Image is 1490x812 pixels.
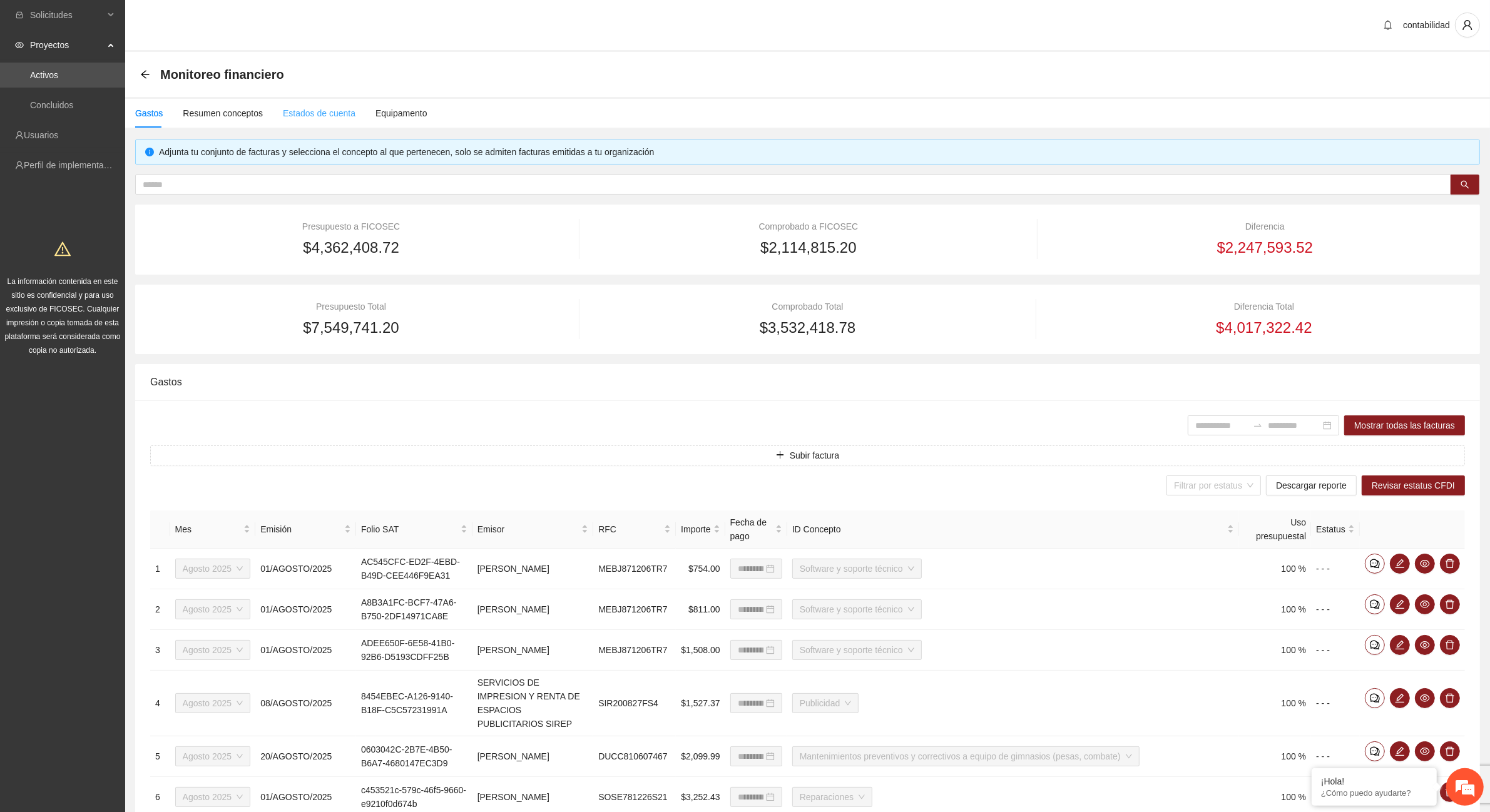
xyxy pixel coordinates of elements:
[760,316,855,340] span: $3,532,418.78
[24,130,58,140] a: Usuarios
[593,736,676,777] td: DUCC810607467
[30,33,104,58] span: Proyectos
[183,788,243,806] span: Agosto 2025
[1390,741,1410,761] button: edit
[593,630,676,671] td: MEBJ871206TR7
[472,736,594,777] td: [PERSON_NAME]
[1378,15,1398,35] button: bell
[1416,693,1434,703] span: eye
[183,694,243,713] span: Agosto 2025
[6,342,238,385] textarea: Escriba su mensaje y pulse “Intro”
[1365,693,1384,703] span: comment
[303,316,399,340] span: $7,549,741.20
[477,522,579,536] span: Emisor
[776,450,785,460] span: plus
[1365,599,1384,609] span: comment
[800,788,865,806] span: Reparaciones
[1415,554,1435,574] button: eye
[1390,594,1410,614] button: edit
[1390,635,1410,655] button: edit
[175,522,242,536] span: Mes
[283,106,355,120] div: Estados de cuenta
[1239,549,1312,589] td: 100 %
[1311,630,1360,671] td: - - -
[1390,599,1409,609] span: edit
[1403,20,1450,30] span: contabilidad
[1415,741,1435,761] button: eye
[607,220,1011,233] div: Comprobado a FICOSEC
[676,671,725,736] td: $1,527.37
[145,148,154,156] span: info-circle
[375,106,427,120] div: Equipamento
[800,641,914,659] span: Software y soporte técnico
[183,641,243,659] span: Agosto 2025
[140,69,150,79] span: arrow-left
[1321,788,1427,798] p: ¿Cómo puedo ayudarte?
[1415,635,1435,655] button: eye
[1390,559,1409,569] span: edit
[356,589,472,630] td: A8B3A1FC-BCF7-47A6-B750-2DF14971CA8E
[1239,736,1312,777] td: 100 %
[1416,559,1434,569] span: eye
[5,277,121,355] span: La información contenida en este sitio es confidencial y para uso exclusivo de FICOSEC. Cualquier...
[356,630,472,671] td: ADEE650F-6E58-41B0-92B6-D5193CDFF25B
[255,510,356,549] th: Emisión
[1065,220,1465,233] div: Diferencia
[1239,630,1312,671] td: 100 %
[150,364,1465,400] div: Gastos
[1416,746,1434,756] span: eye
[150,671,170,736] td: 4
[1365,594,1385,614] button: comment
[1362,475,1465,495] button: Revisar estatus CFDI
[1276,479,1347,492] span: Descargar reporte
[1365,635,1385,655] button: comment
[676,549,725,589] td: $754.00
[1372,479,1455,492] span: Revisar estatus CFDI
[159,145,1470,159] div: Adjunta tu conjunto de facturas y selecciona el concepto al que pertenecen, solo se admiten factu...
[150,220,552,233] div: Presupuesto a FICOSEC
[65,64,210,80] div: Chatee con nosotros ahora
[472,589,594,630] td: [PERSON_NAME]
[1311,510,1360,549] th: Estatus
[1365,741,1385,761] button: comment
[1239,510,1312,549] th: Uso presupuestal
[1311,589,1360,630] td: - - -
[150,630,170,671] td: 3
[140,69,150,80] div: Back
[1266,475,1357,495] button: Descargar reporte
[183,106,263,120] div: Resumen conceptos
[593,671,676,736] td: SIR200827FS4
[205,6,235,36] div: Minimizar ventana de chat en vivo
[150,589,170,630] td: 2
[54,241,71,257] span: warning
[1415,594,1435,614] button: eye
[760,236,856,260] span: $2,114,815.20
[593,510,676,549] th: RFC
[15,41,24,49] span: eye
[676,510,725,549] th: Importe
[1440,782,1460,802] button: delete
[1441,787,1459,797] span: delete
[183,600,243,619] span: Agosto 2025
[1441,640,1459,650] span: delete
[800,694,852,713] span: Publicidad
[1390,688,1410,708] button: edit
[1365,688,1385,708] button: comment
[1365,559,1384,569] span: comment
[183,559,243,578] span: Agosto 2025
[472,671,594,736] td: SERVICIOS DE IMPRESION Y RENTA DE ESPACIOS PUBLICITARIOS SIREP
[792,522,1225,536] span: ID Concepto
[356,549,472,589] td: AC545CFC-ED2F-4EBD-B49D-CEE446F9EA31
[1253,420,1263,430] span: swap-right
[255,630,356,671] td: 01/AGOSTO/2025
[1217,236,1313,260] span: $2,247,593.52
[593,589,676,630] td: MEBJ871206TR7
[1216,316,1312,340] span: $4,017,322.42
[1365,640,1384,650] span: comment
[15,11,24,19] span: inbox
[255,589,356,630] td: 01/AGOSTO/2025
[361,522,458,536] span: Folio SAT
[1441,693,1459,703] span: delete
[1440,554,1460,574] button: delete
[1390,640,1409,650] span: edit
